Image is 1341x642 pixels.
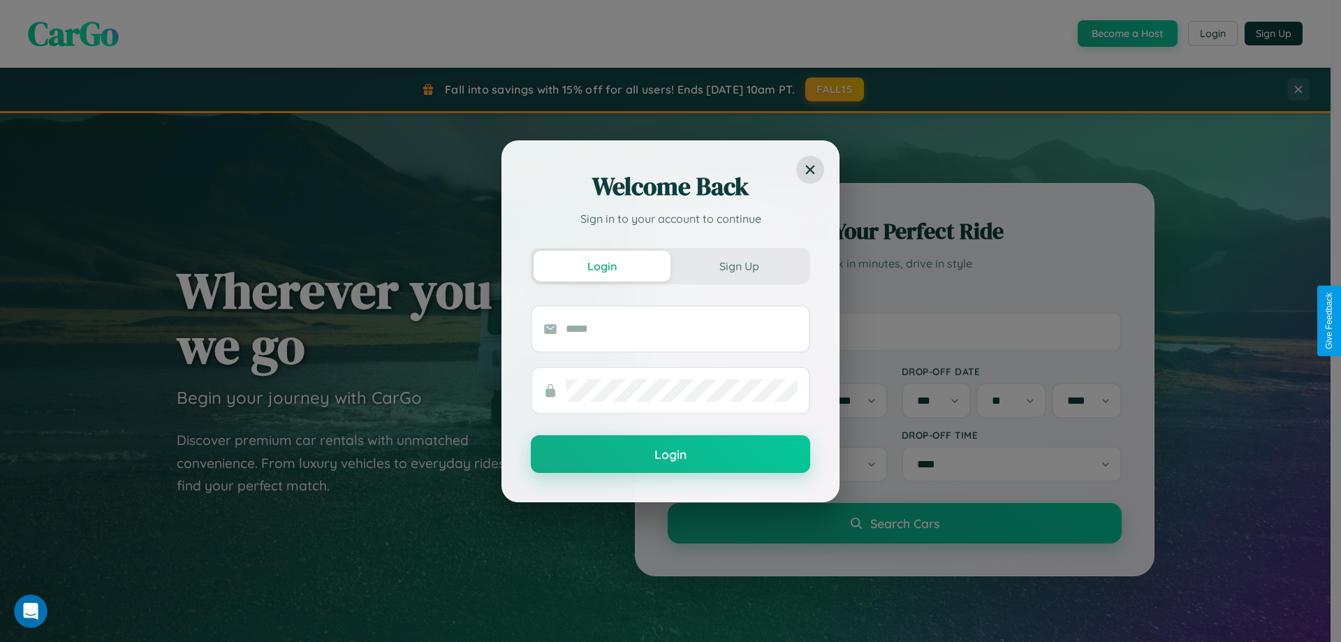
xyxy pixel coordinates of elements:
[670,251,807,282] button: Sign Up
[534,251,670,282] button: Login
[14,594,47,628] iframe: Intercom live chat
[531,210,810,227] p: Sign in to your account to continue
[531,435,810,473] button: Login
[531,170,810,203] h2: Welcome Back
[1324,293,1334,349] div: Give Feedback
